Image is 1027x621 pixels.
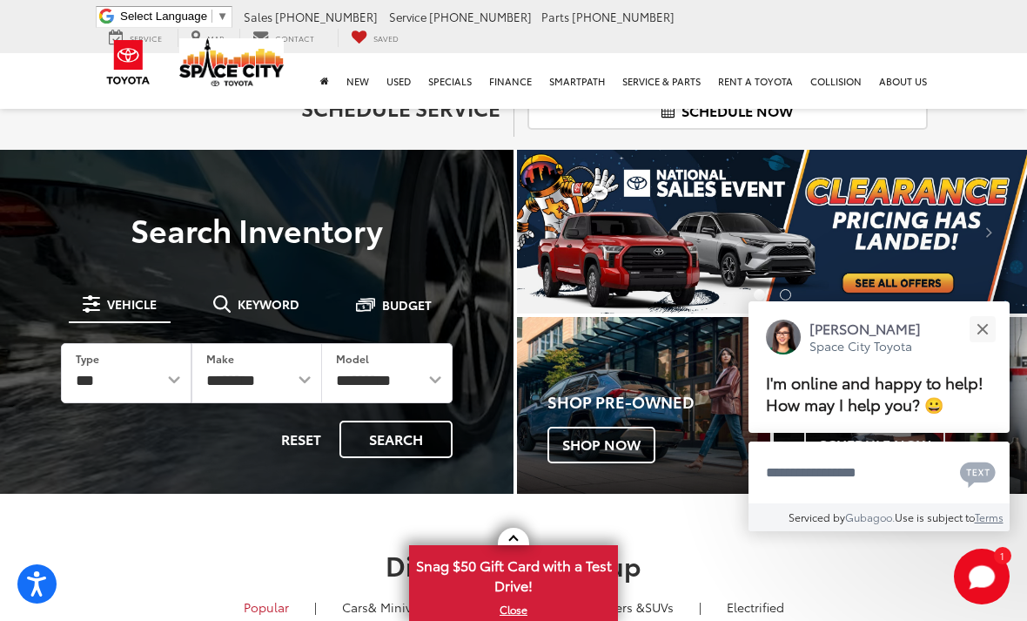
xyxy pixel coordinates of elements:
svg: Text [960,460,996,488]
span: Use is subject to [895,510,975,524]
a: New [338,53,378,109]
button: Click to view previous picture. [517,185,594,278]
span: [PHONE_NUMBER] [572,9,675,24]
a: Shop Pre-Owned Shop Now [517,317,770,495]
label: Type [76,351,99,366]
span: Contact [275,32,314,44]
span: Service [389,9,426,24]
div: Close[PERSON_NAME]Space City ToyotaI'm online and happy to help! How may I help you? 😀Type your m... [748,301,1010,531]
li: Go to slide number 2. [780,289,791,300]
span: I'm online and happy to help! How may I help you? 😀 [766,371,983,415]
span: Keyword [238,298,299,310]
a: Schedule Now [527,91,928,130]
a: Service & Parts [614,53,709,109]
svg: Start Chat [954,549,1010,604]
span: Budget [382,299,432,311]
label: Make [206,351,234,366]
span: Vehicle [107,298,157,310]
h3: Search Inventory [37,212,477,246]
li: Go to slide number 1. [754,289,765,300]
a: Finance [480,53,540,109]
textarea: Type your message [748,442,1010,504]
a: Home [312,53,338,109]
span: Service [130,32,162,44]
p: Space City Toyota [809,338,921,354]
button: Search [339,421,453,458]
button: Click to view next picture. [950,185,1027,278]
div: carousel slide number 1 of 2 [517,150,1027,313]
a: SmartPath [540,53,614,109]
li: | [695,598,706,616]
a: Map [178,29,237,47]
span: Map [207,32,224,44]
p: [PERSON_NAME] [809,319,921,338]
a: Select Language​ [120,10,228,23]
h4: Shop Pre-Owned [547,394,770,411]
img: Toyota [96,34,161,91]
button: Reset [266,421,336,458]
span: Shop Now [547,427,655,463]
a: Service [96,29,175,47]
span: Serviced by [789,510,845,524]
span: ▼ [217,10,228,23]
div: Toyota [517,317,770,495]
button: Chat with SMS [955,453,1001,492]
h2: Discover Our Lineup [104,550,923,579]
span: [PHONE_NUMBER] [429,9,532,24]
a: My Saved Vehicles [338,29,412,47]
section: Carousel section with vehicle pictures - may contain disclaimers. [517,150,1027,313]
a: Contact [239,29,327,47]
span: Saved [373,32,399,44]
a: About Us [870,53,936,109]
span: 1 [1000,551,1004,559]
span: Snag $50 Gift Card with a Test Drive! [411,547,616,600]
span: [PHONE_NUMBER] [275,9,378,24]
button: Toggle Chat Window [954,549,1010,604]
a: Terms [975,510,1004,524]
a: Gubagoo. [845,510,895,524]
span: & Minivan [368,598,426,616]
li: | [310,598,321,616]
span: Select Language [120,10,207,23]
a: Used [378,53,420,109]
img: Space City Toyota [179,38,284,86]
a: Specials [420,53,480,109]
a: Rent a Toyota [709,53,802,109]
a: Collision [802,53,870,109]
button: Close [963,310,1001,348]
img: Clearance Pricing Has Landed [517,150,1027,313]
span: Parts [541,9,569,24]
label: Model [336,351,369,366]
span: Sales [244,9,272,24]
